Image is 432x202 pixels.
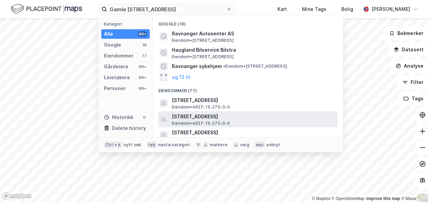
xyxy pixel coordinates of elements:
[383,27,429,40] button: Bokmerker
[104,21,150,27] div: Kategori
[172,104,230,110] span: Eiendom • 4627-15-275-0-0
[266,142,280,148] div: avbryt
[138,86,147,91] div: 99+
[172,38,234,43] span: Eiendom • [STREET_ADDRESS]
[138,31,147,37] div: 99+
[255,141,265,148] div: esc
[277,5,287,13] div: Kart
[104,73,130,82] div: Leietakere
[172,121,230,126] span: Eiendom • 4627-15-275-0-0
[138,64,147,69] div: 99+
[332,196,365,201] a: OpenStreetMap
[172,129,335,137] span: [STREET_ADDRESS]
[142,42,147,48] div: 16
[366,196,400,201] a: Improve this map
[153,16,343,28] div: Google (16)
[142,53,147,58] div: 77
[104,41,121,49] div: Google
[397,75,429,89] button: Filter
[138,75,147,80] div: 99+
[172,54,234,60] span: Eiendom • [STREET_ADDRESS]
[104,52,133,60] div: Eiendommer
[312,196,330,201] a: Mapbox
[302,5,326,13] div: Mine Tags
[172,62,222,70] span: Ravnanger sykehjem
[124,142,142,148] div: nytt søk
[372,5,410,13] div: [PERSON_NAME]
[223,64,225,69] span: •
[398,92,429,105] button: Tags
[104,63,128,71] div: Gårdeiere
[107,4,226,14] input: Søk på adresse, matrikkel, gårdeiere, leietakere eller personer
[104,113,133,121] div: Historikk
[11,3,82,15] img: logo.f888ab2527a4732fd821a326f86c7f29.svg
[172,46,335,54] span: Haugland Bilservice Bilxtra
[398,169,432,202] iframe: Chat Widget
[142,115,147,120] div: 0
[210,142,228,148] div: markere
[104,30,113,38] div: Alle
[390,59,429,73] button: Analyse
[112,124,146,132] div: Delete history
[147,141,157,148] div: tab
[104,84,126,92] div: Personer
[104,141,122,148] div: Ctrl + k
[341,5,353,13] div: Bolig
[153,83,343,95] div: Eiendommer (77)
[172,113,335,121] span: [STREET_ADDRESS]
[2,192,32,200] a: Mapbox homepage
[388,43,429,56] button: Datasett
[240,142,249,148] div: velg
[172,96,335,104] span: [STREET_ADDRESS]
[158,142,190,148] div: neste kategori
[223,64,287,69] span: Eiendom • [STREET_ADDRESS]
[172,30,335,38] span: Ravnanger Autosenter AS
[172,73,191,81] button: og 13 til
